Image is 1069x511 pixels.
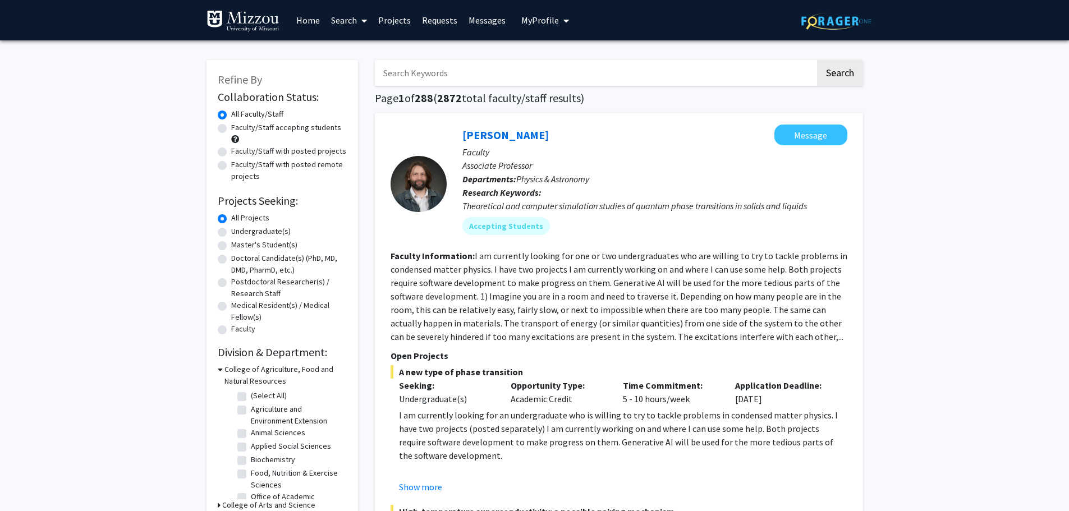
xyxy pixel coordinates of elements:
[231,239,297,251] label: Master's Student(s)
[251,454,295,466] label: Biochemistry
[231,252,347,276] label: Doctoral Candidate(s) (PhD, MD, DMD, PharmD, etc.)
[251,440,331,452] label: Applied Social Sciences
[251,427,305,439] label: Animal Sciences
[437,91,462,105] span: 2872
[399,480,442,494] button: Show more
[623,379,718,392] p: Time Commitment:
[231,212,269,224] label: All Projects
[231,225,291,237] label: Undergraduate(s)
[251,467,344,491] label: Food, Nutrition & Exercise Sciences
[399,379,494,392] p: Seeking:
[399,392,494,406] div: Undergraduate(s)
[231,276,347,300] label: Postdoctoral Researcher(s) / Research Staff
[462,128,549,142] a: [PERSON_NAME]
[502,379,614,406] div: Academic Credit
[735,379,831,392] p: Application Deadline:
[218,194,347,208] h2: Projects Seeking:
[399,408,847,462] p: I am currently looking for an undergraduate who is willing to try to tackle problems in condensed...
[231,122,341,133] label: Faculty/Staff accepting students
[398,91,405,105] span: 1
[375,91,863,105] h1: Page of ( total faculty/staff results)
[614,379,727,406] div: 5 - 10 hours/week
[231,323,255,335] label: Faculty
[325,1,373,40] a: Search
[415,91,433,105] span: 288
[521,15,559,26] span: My Profile
[231,159,347,182] label: Faculty/Staff with posted remote projects
[391,365,847,379] span: A new type of phase transition
[462,199,847,213] div: Theoretical and computer simulation studies of quantum phase transitions in solids and liquids
[251,390,287,402] label: (Select All)
[391,250,847,342] fg-read-more: I am currently looking for one or two undergraduates who are willing to try to tackle problems in...
[801,12,871,30] img: ForagerOne Logo
[375,60,815,86] input: Search Keywords
[462,159,847,172] p: Associate Professor
[516,173,589,185] span: Physics & Astronomy
[462,145,847,159] p: Faculty
[222,499,315,511] h3: College of Arts and Science
[727,379,839,406] div: [DATE]
[462,217,550,235] mat-chip: Accepting Students
[416,1,463,40] a: Requests
[462,173,516,185] b: Departments:
[391,349,847,362] p: Open Projects
[231,145,346,157] label: Faculty/Staff with posted projects
[207,10,279,33] img: University of Missouri Logo
[774,125,847,145] button: Message Wouter Montfrooij
[218,346,347,359] h2: Division & Department:
[218,72,262,86] span: Refine By
[511,379,606,392] p: Opportunity Type:
[8,461,48,503] iframe: Chat
[231,108,283,120] label: All Faculty/Staff
[817,60,863,86] button: Search
[291,1,325,40] a: Home
[251,403,344,427] label: Agriculture and Environment Extension
[391,250,475,261] b: Faculty Information:
[231,300,347,323] label: Medical Resident(s) / Medical Fellow(s)
[462,187,542,198] b: Research Keywords:
[224,363,347,387] h3: College of Agriculture, Food and Natural Resources
[373,1,416,40] a: Projects
[463,1,511,40] a: Messages
[218,90,347,104] h2: Collaboration Status:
